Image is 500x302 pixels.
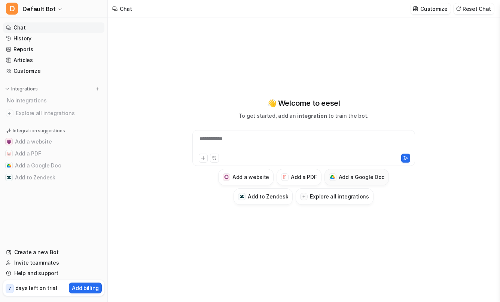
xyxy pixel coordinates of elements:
button: Add a PDFAdd a PDF [277,169,321,185]
p: Integrations [11,86,38,92]
img: menu_add.svg [95,86,100,92]
a: Customize [3,66,104,76]
p: 👋 Welcome to eesel [267,98,340,109]
a: Invite teammates [3,258,104,268]
button: Customize [411,3,450,14]
button: Add a Google DocAdd a Google Doc [3,160,104,172]
button: Add a websiteAdd a website [3,136,104,148]
span: integration [297,113,327,119]
p: days left on trial [15,284,57,292]
p: 7 [8,285,11,292]
button: Integrations [3,85,40,93]
a: Explore all integrations [3,108,104,118]
button: Explore all integrations [296,188,373,205]
img: Add a website [224,175,229,179]
img: Add a PDF [283,175,287,179]
span: Default Bot [22,4,56,14]
a: Chat [3,22,104,33]
img: Add a PDF [7,151,11,156]
img: Add a Google Doc [330,175,335,179]
button: Add to ZendeskAdd to Zendesk [3,172,104,184]
img: Add a Google Doc [7,163,11,168]
button: Add to ZendeskAdd to Zendesk [234,188,293,205]
p: Add billing [72,284,99,292]
button: Add a Google DocAdd a Google Doc [324,169,389,185]
span: Explore all integrations [16,107,101,119]
p: To get started, add an to train the bot. [239,112,368,120]
h3: Explore all integrations [310,192,369,200]
img: customize [413,6,418,12]
img: expand menu [4,86,10,92]
a: Reports [3,44,104,55]
button: Reset Chat [454,3,494,14]
img: explore all integrations [6,110,13,117]
a: Create a new Bot [3,247,104,258]
button: Add a PDFAdd a PDF [3,148,104,160]
h3: Add a website [232,173,269,181]
h3: Add to Zendesk [248,192,288,200]
img: reset [456,6,461,12]
a: History [3,33,104,44]
div: Chat [120,5,132,13]
img: Add to Zendesk [240,194,244,199]
div: No integrations [4,94,104,107]
img: Add to Zendesk [7,175,11,180]
span: D [6,3,18,15]
img: Add a website [7,139,11,144]
a: Articles [3,55,104,65]
h3: Add a PDF [291,173,317,181]
button: Add a websiteAdd a website [218,169,274,185]
button: Add billing [69,283,102,293]
p: Customize [420,5,447,13]
h3: Add a Google Doc [339,173,385,181]
p: Integration suggestions [13,127,65,134]
a: Help and support [3,268,104,278]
